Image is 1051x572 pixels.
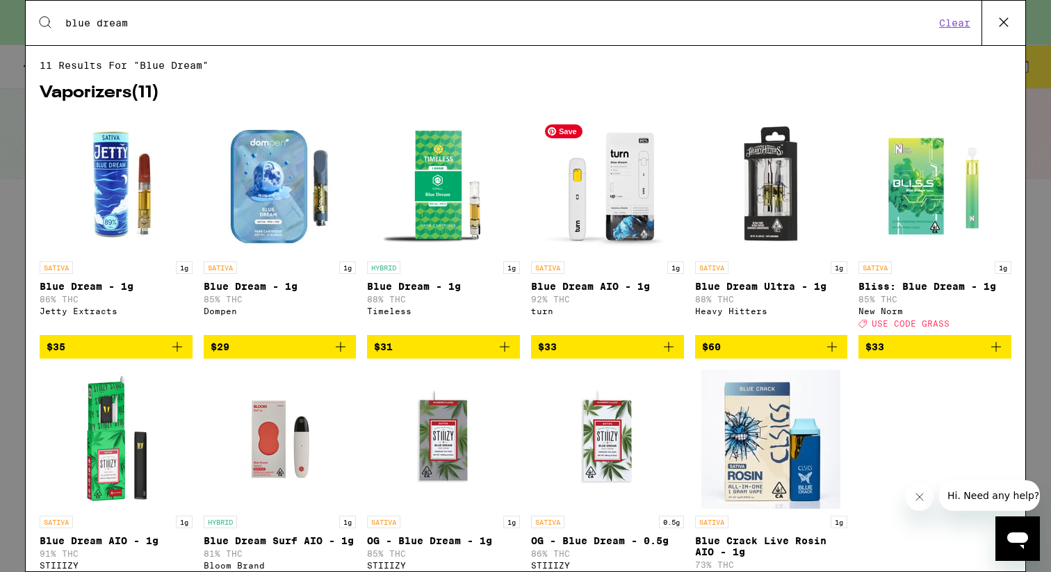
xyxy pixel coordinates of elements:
p: SATIVA [40,261,73,274]
p: 1g [995,261,1011,274]
img: Bloom Brand - Blue Dream Surf AIO - 1g [210,370,349,509]
p: 85% THC [367,549,520,558]
div: STIIIZY [367,561,520,570]
p: OG - Blue Dream - 1g [367,535,520,546]
p: Blue Dream AIO - 1g [531,281,684,292]
p: Blue Dream - 1g [204,281,357,292]
img: STIIIZY - OG - Blue Dream - 0.5g [538,370,677,509]
a: Open page for Blue Dream - 1g from Dompen [204,115,357,335]
button: Clear [935,17,975,29]
img: STIIIZY - Blue Dream AIO - 1g [47,370,186,509]
div: turn [531,307,684,316]
p: 1g [339,261,356,274]
a: Open page for Bliss: Blue Dream - 1g from New Norm [858,115,1011,335]
span: $29 [211,341,229,352]
p: 86% THC [40,295,193,304]
p: SATIVA [204,261,237,274]
p: SATIVA [531,261,564,274]
div: STIIIZY [531,561,684,570]
img: turn - Blue Dream AIO - 1g [538,115,677,254]
p: SATIVA [40,516,73,528]
p: 0.5g [659,516,684,528]
p: 88% THC [695,295,848,304]
p: HYBRID [204,516,237,528]
span: $33 [865,341,884,352]
p: Blue Dream Surf AIO - 1g [204,535,357,546]
p: Bliss: Blue Dream - 1g [858,281,1011,292]
p: 88% THC [367,295,520,304]
p: 91% THC [40,549,193,558]
span: 11 results for "blue dream" [40,60,1011,71]
p: SATIVA [695,516,728,528]
p: Blue Dream - 1g [367,281,520,292]
span: $31 [374,341,393,352]
div: Heavy Hitters [695,307,848,316]
div: Bloom Brand [204,561,357,570]
iframe: Close message [906,483,934,511]
p: OG - Blue Dream - 0.5g [531,535,684,546]
iframe: Button to launch messaging window [995,516,1040,561]
p: Blue Crack Live Rosin AIO - 1g [695,535,848,557]
p: 85% THC [204,295,357,304]
p: 1g [176,261,193,274]
div: New Norm [858,307,1011,316]
button: Add to bag [695,335,848,359]
p: 81% THC [204,549,357,558]
h2: Vaporizers ( 11 ) [40,85,1011,101]
p: HYBRID [367,261,400,274]
p: Blue Dream Ultra - 1g [695,281,848,292]
span: $33 [538,341,557,352]
button: Add to bag [367,335,520,359]
p: 85% THC [858,295,1011,304]
button: Add to bag [204,335,357,359]
p: 1g [339,516,356,528]
img: New Norm - Bliss: Blue Dream - 1g [865,115,1004,254]
p: Blue Dream - 1g [40,281,193,292]
iframe: Message from company [939,480,1040,511]
span: $60 [702,341,721,352]
p: 1g [667,261,684,274]
img: STIIIZY - OG - Blue Dream - 1g [374,370,513,509]
div: Jetty Extracts [40,307,193,316]
p: 86% THC [531,549,684,558]
p: 73% THC [695,560,848,569]
p: SATIVA [695,261,728,274]
p: SATIVA [858,261,892,274]
div: Dompen [204,307,357,316]
p: 1g [176,516,193,528]
p: 1g [503,516,520,528]
span: USE CODE GRASS [872,319,950,328]
p: SATIVA [367,516,400,528]
span: Save [545,124,582,138]
a: Open page for Blue Dream Ultra - 1g from Heavy Hitters [695,115,848,335]
a: Open page for Blue Dream - 1g from Jetty Extracts [40,115,193,335]
span: $35 [47,341,65,352]
button: Add to bag [531,335,684,359]
p: 1g [503,261,520,274]
a: Open page for Blue Dream - 1g from Timeless [367,115,520,335]
p: SATIVA [531,516,564,528]
a: Open page for Blue Dream AIO - 1g from turn [531,115,684,335]
img: Jetty Extracts - Blue Dream - 1g [47,115,186,254]
input: Search for products & categories [65,17,935,29]
p: 1g [831,516,847,528]
p: 1g [831,261,847,274]
div: Timeless [367,307,520,316]
p: 92% THC [531,295,684,304]
img: CLSICS - Blue Crack Live Rosin AIO - 1g [701,370,840,509]
img: Heavy Hitters - Blue Dream Ultra - 1g [701,115,840,254]
img: Dompen - Blue Dream - 1g [210,115,349,254]
div: STIIIZY [40,561,193,570]
p: Blue Dream AIO - 1g [40,535,193,546]
button: Add to bag [858,335,1011,359]
img: Timeless - Blue Dream - 1g [374,115,513,254]
button: Add to bag [40,335,193,359]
